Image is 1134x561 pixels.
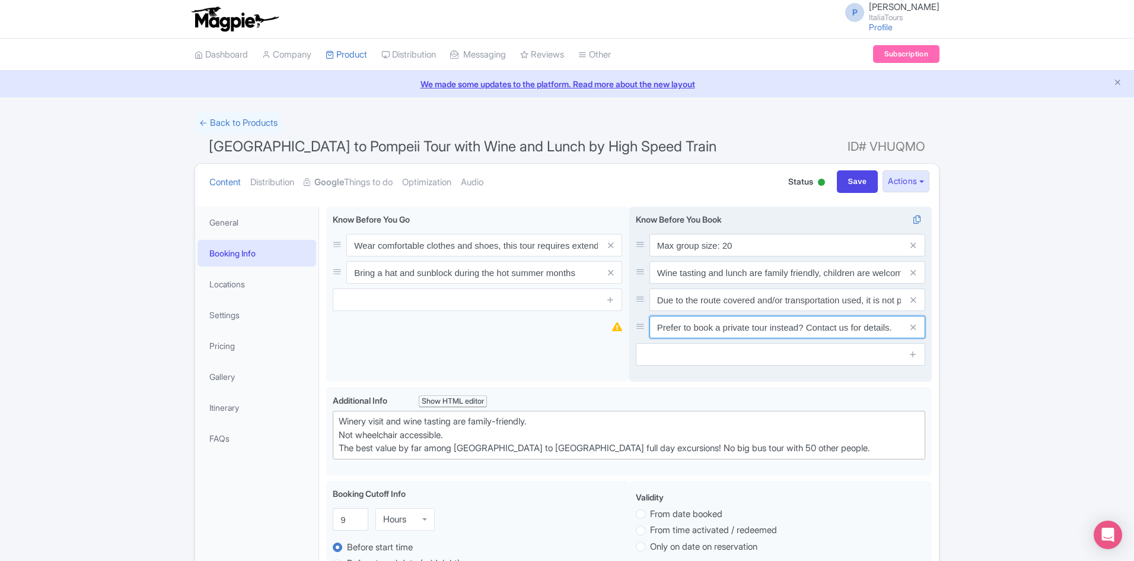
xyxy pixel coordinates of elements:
[198,302,316,328] a: Settings
[1113,77,1122,90] button: Close announcement
[7,78,1127,90] a: We made some updates to the platform. Read more about the new layout
[381,39,436,71] a: Distribution
[333,395,387,405] span: Additional Info
[262,39,311,71] a: Company
[347,541,413,554] label: Before start time
[869,1,939,12] span: [PERSON_NAME]
[189,6,281,32] img: logo-ab69f6fb50320c5b225c76a69d11143b.png
[198,209,316,236] a: General
[383,514,406,525] div: Hours
[209,164,241,201] a: Content
[461,164,483,201] a: Audio
[198,394,316,421] a: Itinerary
[520,39,564,71] a: Reviews
[314,176,344,189] strong: Google
[450,39,506,71] a: Messaging
[198,363,316,390] a: Gallery
[333,214,410,224] span: Know Before You Go
[198,425,316,452] a: FAQs
[195,112,282,135] a: ← Back to Products
[333,487,406,500] label: Booking Cutoff Info
[198,240,316,267] a: Booking Info
[578,39,611,71] a: Other
[869,14,939,21] small: ItaliaTours
[195,39,248,71] a: Dashboard
[1094,521,1122,549] div: Open Intercom Messenger
[326,39,367,71] a: Product
[869,22,893,32] a: Profile
[402,164,451,201] a: Optimization
[788,175,813,188] span: Status
[304,164,393,201] a: GoogleThings to do
[636,492,664,502] span: Validity
[845,3,864,22] span: P
[848,135,925,159] span: ID# VHUQMO
[636,214,722,224] span: Know Before You Book
[419,395,487,408] div: Show HTML editor
[198,271,316,297] a: Locations
[816,174,827,192] div: Active
[838,2,939,21] a: P [PERSON_NAME] ItaliaTours
[339,415,919,455] div: Winery visit and wine tasting are family-friendly. Not wheelchair accessible. The best value by f...
[837,170,878,193] input: Save
[198,332,316,359] a: Pricing
[873,45,939,63] a: Subscription
[250,164,294,201] a: Distribution
[650,524,777,537] label: From time activated / redeemed
[650,540,757,554] label: Only on date on reservation
[883,170,929,192] button: Actions
[209,138,716,155] span: [GEOGRAPHIC_DATA] to Pompeii Tour with Wine and Lunch by High Speed Train
[650,508,722,521] label: From date booked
